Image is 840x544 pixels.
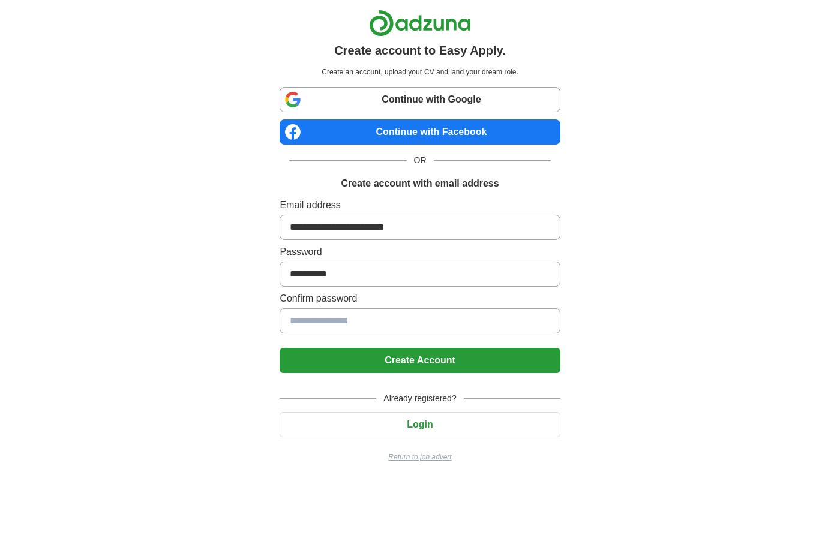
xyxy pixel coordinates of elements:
[282,67,557,77] p: Create an account, upload your CV and land your dream role.
[280,348,560,373] button: Create Account
[280,291,560,306] label: Confirm password
[280,412,560,437] button: Login
[280,119,560,145] a: Continue with Facebook
[376,392,463,405] span: Already registered?
[341,176,499,191] h1: Create account with email address
[280,87,560,112] a: Continue with Google
[280,198,560,212] label: Email address
[280,452,560,462] a: Return to job advert
[280,245,560,259] label: Password
[280,419,560,429] a: Login
[334,41,506,59] h1: Create account to Easy Apply.
[407,154,434,167] span: OR
[369,10,471,37] img: Adzuna logo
